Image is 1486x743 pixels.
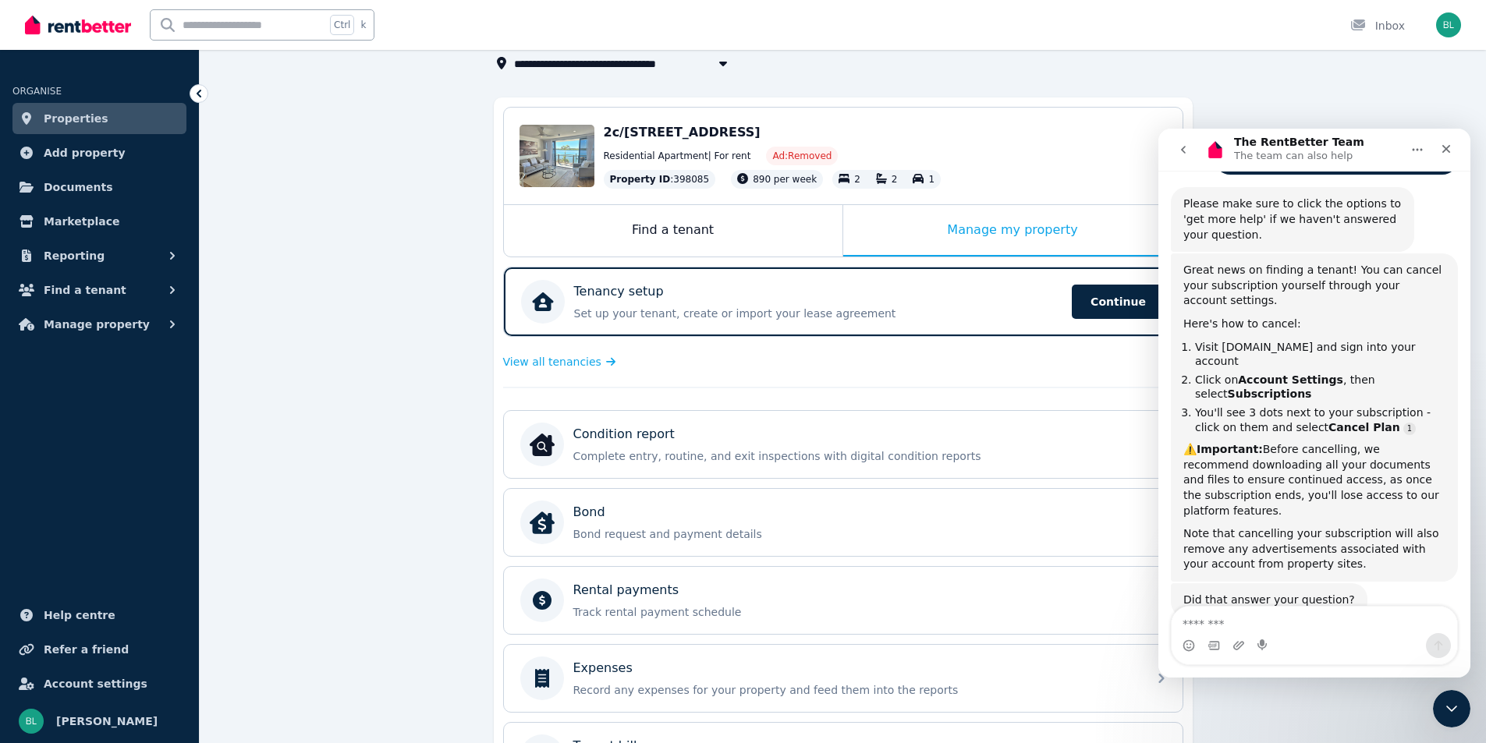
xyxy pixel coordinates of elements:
[12,206,186,237] a: Marketplace
[44,178,113,196] span: Documents
[928,174,935,185] span: 1
[503,354,616,370] a: View all tenancies
[573,425,675,444] p: Condition report
[56,712,158,731] span: [PERSON_NAME]
[573,448,1138,464] p: Complete entry, routine, and exit inspections with digital condition reports
[604,170,716,189] div: : 398085
[19,709,44,734] img: Britt Lundgren
[504,567,1183,634] a: Rental paymentsTrack rental payment schedule
[504,489,1183,556] a: BondBondBond request and payment details
[610,173,671,186] span: Property ID
[504,267,1183,336] a: Tenancy setupSet up your tenant, create or import your lease agreementContinue
[44,109,108,128] span: Properties
[12,600,186,631] a: Help centre
[12,240,186,271] button: Reporting
[772,150,832,162] span: Ad: Removed
[12,309,186,340] button: Manage property
[604,150,751,162] span: Residential Apartment | For rent
[44,315,150,334] span: Manage property
[573,581,679,600] p: Rental payments
[44,212,119,231] span: Marketplace
[604,125,761,140] span: 2c/[STREET_ADDRESS]
[330,15,354,35] span: Ctrl
[504,205,842,257] div: Find a tenant
[753,174,817,185] span: 890 per week
[1072,285,1165,319] span: Continue
[574,306,1062,321] p: Set up your tenant, create or import your lease agreement
[12,668,186,699] a: Account settings
[573,659,633,678] p: Expenses
[892,174,898,185] span: 2
[12,172,186,203] a: Documents
[12,103,186,134] a: Properties
[12,634,186,665] a: Refer a friend
[854,174,860,185] span: 2
[25,13,131,37] img: RentBetter
[12,86,62,97] span: ORGANISE
[44,640,129,659] span: Refer a friend
[44,281,126,299] span: Find a tenant
[573,526,1138,542] p: Bond request and payment details
[843,205,1183,257] div: Manage my property
[573,503,605,522] p: Bond
[530,432,555,457] img: Condition report
[503,354,601,370] span: View all tenancies
[504,411,1183,478] a: Condition reportCondition reportComplete entry, routine, and exit inspections with digital condit...
[12,137,186,168] a: Add property
[530,510,555,535] img: Bond
[1436,12,1461,37] img: Britt Lundgren
[44,246,105,265] span: Reporting
[574,282,664,301] p: Tenancy setup
[573,682,1138,698] p: Record any expenses for your property and feed them into the reports
[1433,690,1470,727] iframe: Intercom live chat
[360,19,366,31] span: k
[12,274,186,306] button: Find a tenant
[504,645,1183,712] a: ExpensesRecord any expenses for your property and feed them into the reports
[44,674,147,693] span: Account settings
[44,143,126,162] span: Add property
[1158,129,1470,678] iframe: Intercom live chat
[1350,18,1405,34] div: Inbox
[44,606,115,624] span: Help centre
[573,604,1138,620] p: Track rental payment schedule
